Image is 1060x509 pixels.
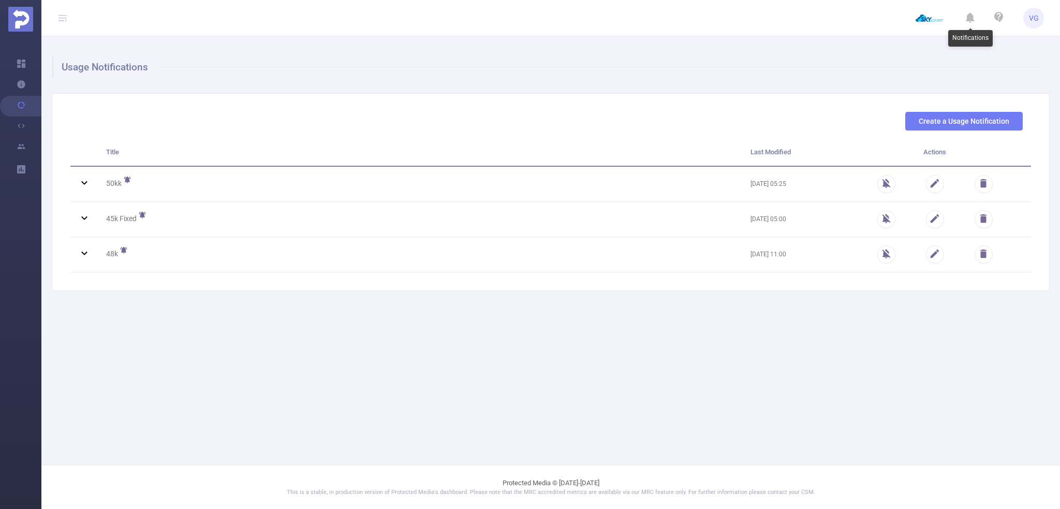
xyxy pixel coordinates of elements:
span: Last Modified [750,148,791,156]
span: 50kk [106,180,122,187]
div: Notifications [948,30,993,47]
span: Actions [923,148,946,156]
td: [DATE] 05:25 [743,167,839,202]
span: VG [1029,8,1039,28]
footer: Protected Media © [DATE]-[DATE] [41,465,1060,509]
span: Title [106,148,119,156]
img: Protected Media [8,7,33,32]
span: 48k [106,250,118,257]
span: 45k Fixed [106,215,137,222]
button: Create a Usage Notification [905,112,1023,130]
h1: Usage Notifications [52,57,1041,78]
td: [DATE] 11:00 [743,237,839,272]
td: [DATE] 05:00 [743,202,839,237]
p: This is a stable, in production version of Protected Media's dashboard. Please note that the MRC ... [67,488,1034,497]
